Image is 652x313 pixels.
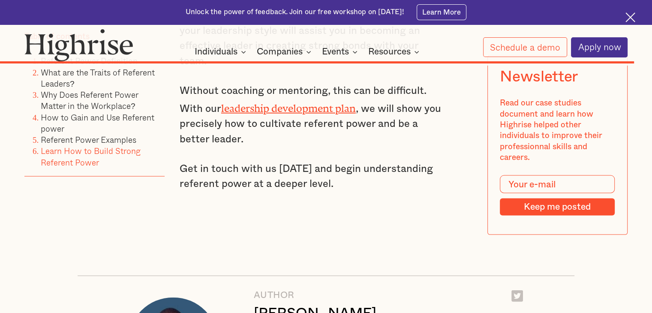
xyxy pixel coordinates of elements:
div: Events [322,47,360,57]
div: Companies [257,47,314,57]
a: Learn How to Build Strong Referent Power [41,145,141,169]
a: What are the Traits of Referent Leaders? [41,66,155,90]
img: Twitter logo [511,290,523,302]
form: Modal Form [500,175,615,216]
a: Apply now [571,37,628,57]
div: Individuals [195,47,237,57]
a: How to Gain and Use Referent power [41,111,154,135]
a: Referent Power Examples [41,134,136,146]
div: Events [322,47,349,57]
p: Without coaching or mentoring, this can be difficult. With our , we will show you precisely how t... [180,84,443,147]
a: Schedule a demo [483,37,567,57]
input: Keep me posted [500,199,615,216]
img: Cross icon [625,12,635,22]
img: Highrise logo [24,29,133,62]
div: Unlock the power of feedback. Join our free workshop on [DATE]! [186,7,404,17]
div: AUTHOR [254,290,376,301]
a: Why Does Referent Power Matter in the Workplace? [41,88,138,112]
div: Resources [368,47,411,57]
div: Read our case studies document and learn how Highrise helped other individuals to improve their p... [500,98,615,163]
div: Resources [368,47,422,57]
p: Get in touch with us [DATE] and begin understanding referent power at a deeper level. [180,162,443,192]
div: Companies [257,47,303,57]
div: Newsletter [500,68,578,85]
div: Individuals [195,47,249,57]
a: leadership development plan [221,102,356,109]
input: Your e-mail [500,175,615,193]
a: Learn More [417,4,467,20]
